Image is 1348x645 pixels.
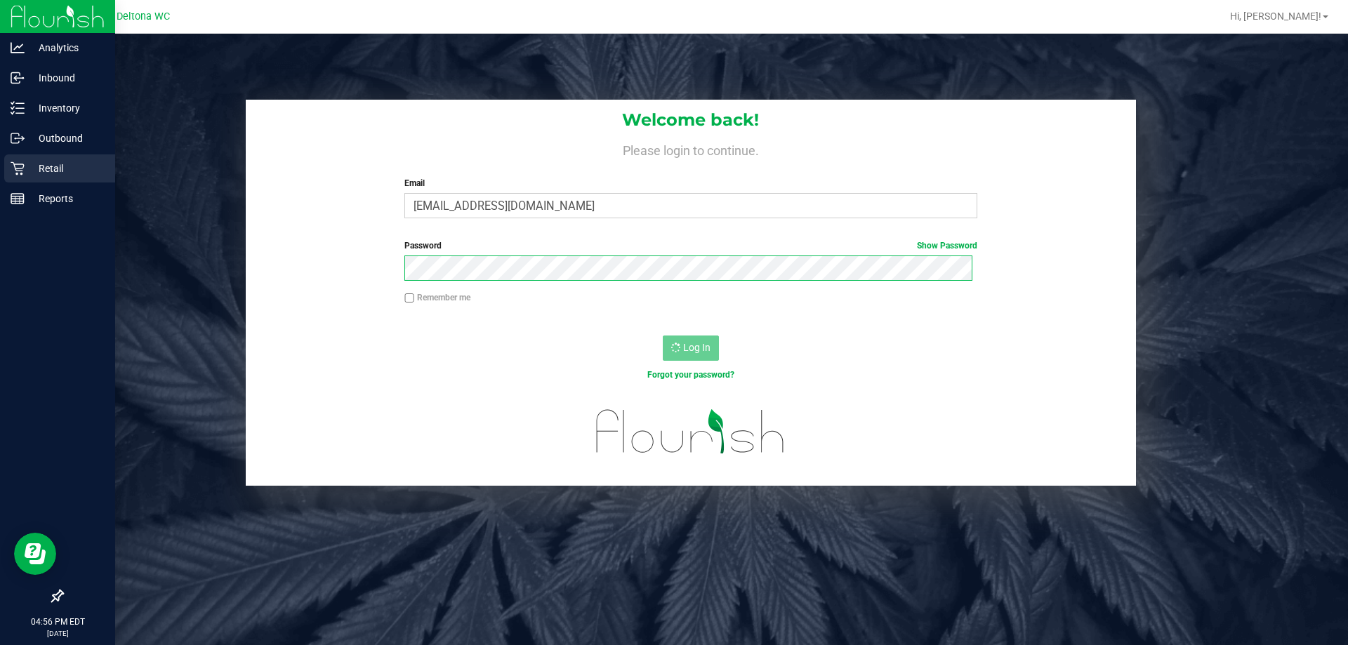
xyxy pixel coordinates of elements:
span: Password [404,241,442,251]
p: Outbound [25,130,109,147]
label: Remember me [404,291,470,304]
p: Analytics [25,39,109,56]
span: Deltona WC [117,11,170,22]
a: Show Password [917,241,977,251]
p: Inbound [25,69,109,86]
p: Inventory [25,100,109,117]
inline-svg: Reports [11,192,25,206]
img: flourish_logo.svg [579,396,802,467]
span: Hi, [PERSON_NAME]! [1230,11,1321,22]
iframe: Resource center [14,533,56,575]
inline-svg: Retail [11,161,25,175]
h1: Welcome back! [246,111,1136,129]
p: [DATE] [6,628,109,639]
a: Forgot your password? [647,370,734,380]
h4: Please login to continue. [246,140,1136,157]
inline-svg: Inbound [11,71,25,85]
button: Log In [663,335,719,361]
inline-svg: Analytics [11,41,25,55]
p: 04:56 PM EDT [6,616,109,628]
p: Retail [25,160,109,177]
inline-svg: Inventory [11,101,25,115]
inline-svg: Outbound [11,131,25,145]
input: Remember me [404,293,414,303]
label: Email [404,177,977,189]
p: Reports [25,190,109,207]
span: Log In [683,342,711,353]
